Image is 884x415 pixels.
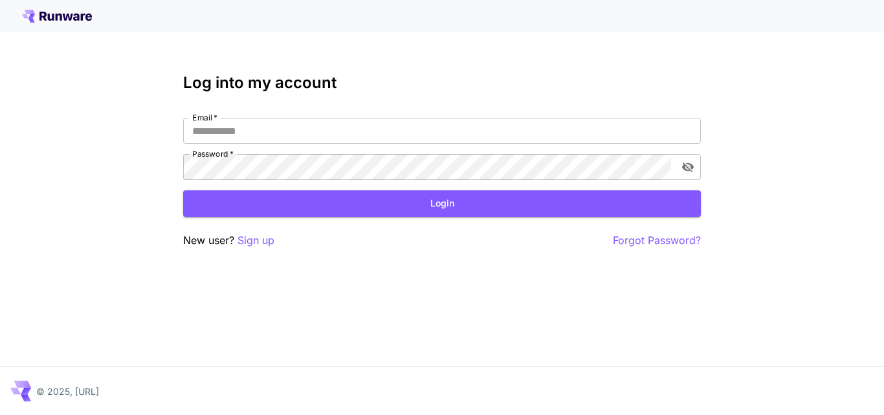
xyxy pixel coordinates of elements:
[676,155,700,179] button: toggle password visibility
[192,112,217,123] label: Email
[183,232,274,249] p: New user?
[613,232,701,249] button: Forgot Password?
[183,74,701,92] h3: Log into my account
[183,190,701,217] button: Login
[238,232,274,249] button: Sign up
[192,148,234,159] label: Password
[36,385,99,398] p: © 2025, [URL]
